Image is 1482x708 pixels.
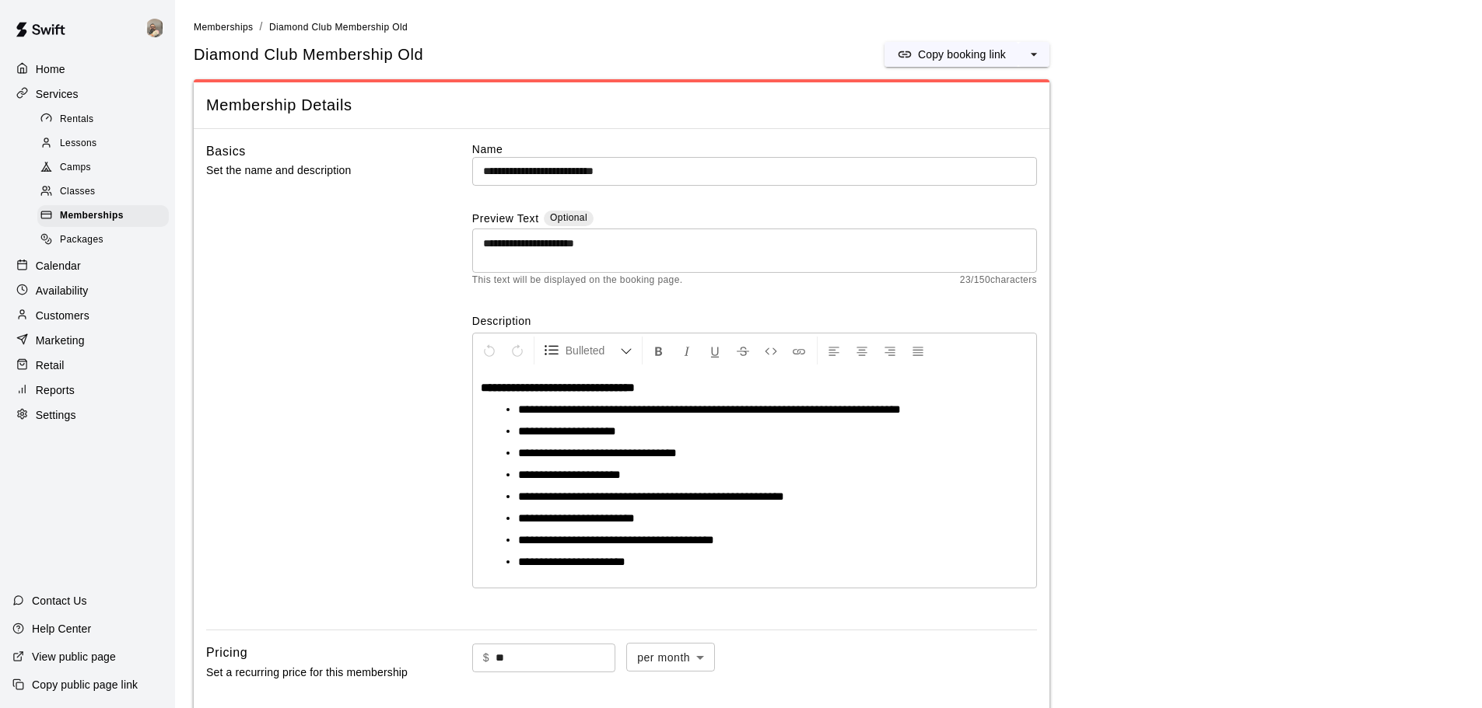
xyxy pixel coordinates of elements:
button: Formatting Options [538,337,639,364]
p: $ [483,650,489,666]
label: Name [472,141,1037,157]
div: Lessons [37,133,169,155]
button: Left Align [821,337,847,364]
button: Insert Code [758,337,784,364]
nav: breadcrumb [194,19,1463,36]
span: Classes [60,184,95,200]
div: split button [885,42,1049,67]
span: Membership Details [206,95,1037,116]
button: Insert Link [786,337,812,364]
a: Settings [12,403,163,427]
span: Rentals [60,112,94,127]
a: Lessons [37,131,175,155]
a: Services [12,82,163,106]
span: Memberships [194,22,253,33]
button: select merge strategy [1018,42,1049,67]
a: Classes [37,180,175,204]
span: 23 / 150 characters [960,273,1037,288]
span: Diamond Club Membership Old [194,44,423,65]
p: View public page [32,649,116,664]
span: Packages [60,232,103,248]
button: Format Italics [674,337,700,364]
span: Camps [60,160,91,176]
h6: Basics [206,141,246,162]
p: Copy public page link [32,677,138,692]
button: Right Align [877,337,903,364]
span: Lessons [60,136,97,152]
span: Bulleted List [566,343,620,358]
button: Center Align [849,337,875,364]
label: Description [472,313,1037,329]
p: Help Center [32,621,91,637]
button: Format Strikethrough [730,337,756,364]
p: Reports [36,382,75,398]
div: Classes [37,181,169,203]
button: Undo [476,337,503,364]
span: This text will be displayed on the booking page. [472,273,683,288]
p: Services [36,86,79,102]
p: Settings [36,407,76,423]
a: Rentals [37,107,175,131]
p: Home [36,61,65,77]
a: Reports [12,378,163,402]
button: Justify Align [905,337,931,364]
div: Jeramy Donelson [142,12,175,44]
div: Memberships [37,205,169,227]
a: Calendar [12,254,163,277]
li: / [259,19,262,35]
p: Availability [36,283,89,298]
p: Copy booking link [918,47,1006,62]
h6: Pricing [206,643,247,663]
p: Contact Us [32,593,87,609]
a: Camps [37,156,175,180]
p: Set the name and description [206,161,422,180]
a: Packages [37,228,175,253]
div: per month [626,643,715,671]
button: Copy booking link [885,42,1018,67]
a: Memberships [194,20,253,33]
p: Calendar [36,258,81,274]
button: Format Bold [646,337,672,364]
img: Jeramy Donelson [145,19,164,37]
a: Retail [12,354,163,377]
p: Marketing [36,333,85,348]
a: Availability [12,279,163,302]
button: Redo [504,337,531,364]
div: Rentals [37,109,169,131]
a: Memberships [37,204,175,228]
div: Camps [37,157,169,179]
a: Customers [12,304,163,327]
button: Format Underline [702,337,728,364]
label: Preview Text [472,211,539,228]
span: Memberships [60,208,124,224]
span: Optional [550,212,587,223]
span: Diamond Club Membership Old [269,22,408,33]
a: Home [12,58,163,81]
p: Customers [36,308,89,323]
div: Packages [37,229,169,251]
a: Marketing [12,329,163,352]
p: Set a recurring price for this membership [206,663,422,682]
p: Retail [36,357,65,373]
